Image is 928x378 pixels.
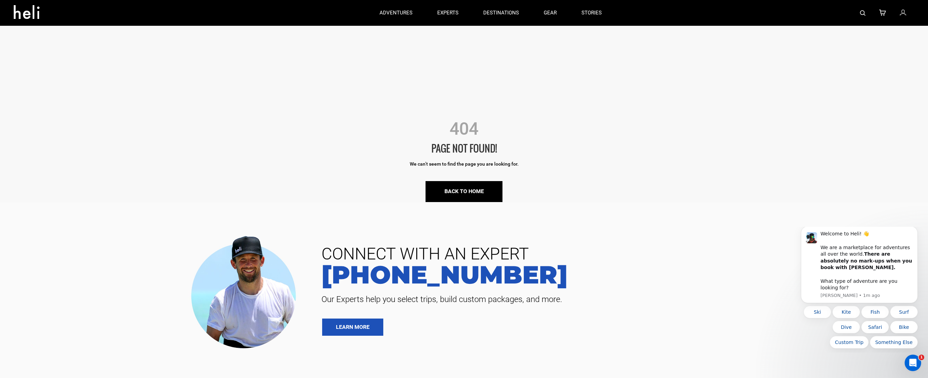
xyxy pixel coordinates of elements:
div: We can’t seem to find the page you are looking for. [5,160,923,167]
p: Message from Carl, sent 1m ago [30,66,122,72]
a: BACK TO HOME [426,181,502,202]
button: Quick reply: Ski [13,79,41,91]
img: contact our team [186,230,306,352]
a: [PHONE_NUMBER] [316,262,918,287]
div: Welcome to Heli! 👋 We are a marketplace for adventures all over the world. What type of adventure... [30,4,122,64]
button: Quick reply: Fish [71,79,98,91]
b: There are absolutely no mark-ups when you book with [PERSON_NAME]. [30,24,122,43]
button: Quick reply: Surf [100,79,127,91]
p: destinations [483,9,519,16]
div: Message content [30,4,122,64]
span: 1 [919,355,924,360]
span: CONNECT WITH AN EXPERT [316,246,918,262]
button: Quick reply: Safari [71,94,98,107]
p: experts [437,9,459,16]
div: 404 [5,117,923,141]
iframe: Intercom live chat [905,355,921,371]
button: Quick reply: Kite [42,79,69,91]
img: search-bar-icon.svg [860,10,865,16]
a: LEARN MORE [322,319,383,336]
button: Quick reply: Something Else [79,109,127,122]
iframe: Intercom notifications message [791,227,928,353]
div: PAGE NOT FOUND! [5,142,923,155]
p: adventures [380,9,412,16]
button: Quick reply: Dive [42,94,69,107]
img: Profile image for Carl [15,5,26,16]
div: Quick reply options [10,79,127,122]
button: Quick reply: Bike [100,94,127,107]
span: Our Experts help you select trips, build custom packages, and more. [316,294,918,305]
button: Quick reply: Custom Trip [39,109,78,122]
